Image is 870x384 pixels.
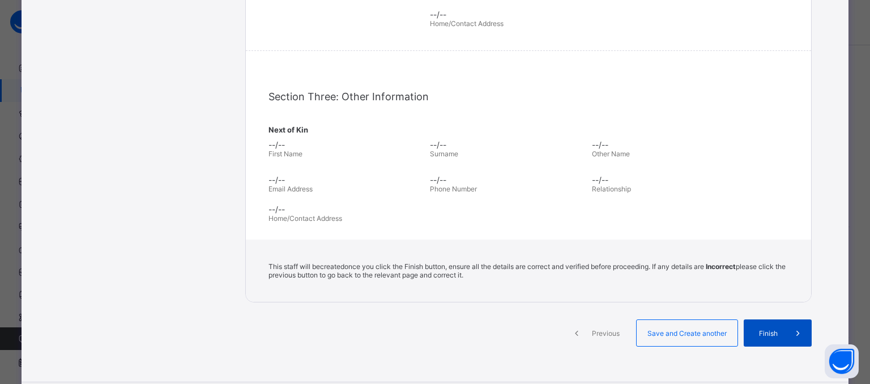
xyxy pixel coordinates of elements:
[430,185,477,193] span: Phone Number
[268,91,429,103] span: Section Three: Other Information
[590,329,621,338] span: Previous
[592,185,631,193] span: Relationship
[268,150,302,158] span: First Name
[430,150,458,158] span: Surname
[752,329,784,338] span: Finish
[430,10,794,19] span: --/--
[430,175,586,185] span: --/--
[430,19,504,28] span: Home/Contact Address
[268,175,424,185] span: --/--
[268,262,786,279] span: This staff will be created once you click the Finish button, ensure all the details are correct a...
[268,214,342,223] span: Home/Contact Address
[706,262,736,271] b: Incorrect
[268,125,788,134] span: Next of Kin
[592,140,748,150] span: --/--
[268,185,313,193] span: Email Address
[825,344,859,378] button: Open asap
[592,150,630,158] span: Other Name
[268,140,424,150] span: --/--
[645,329,729,338] span: Save and Create another
[268,204,788,214] span: --/--
[430,140,586,150] span: --/--
[592,175,748,185] span: --/--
